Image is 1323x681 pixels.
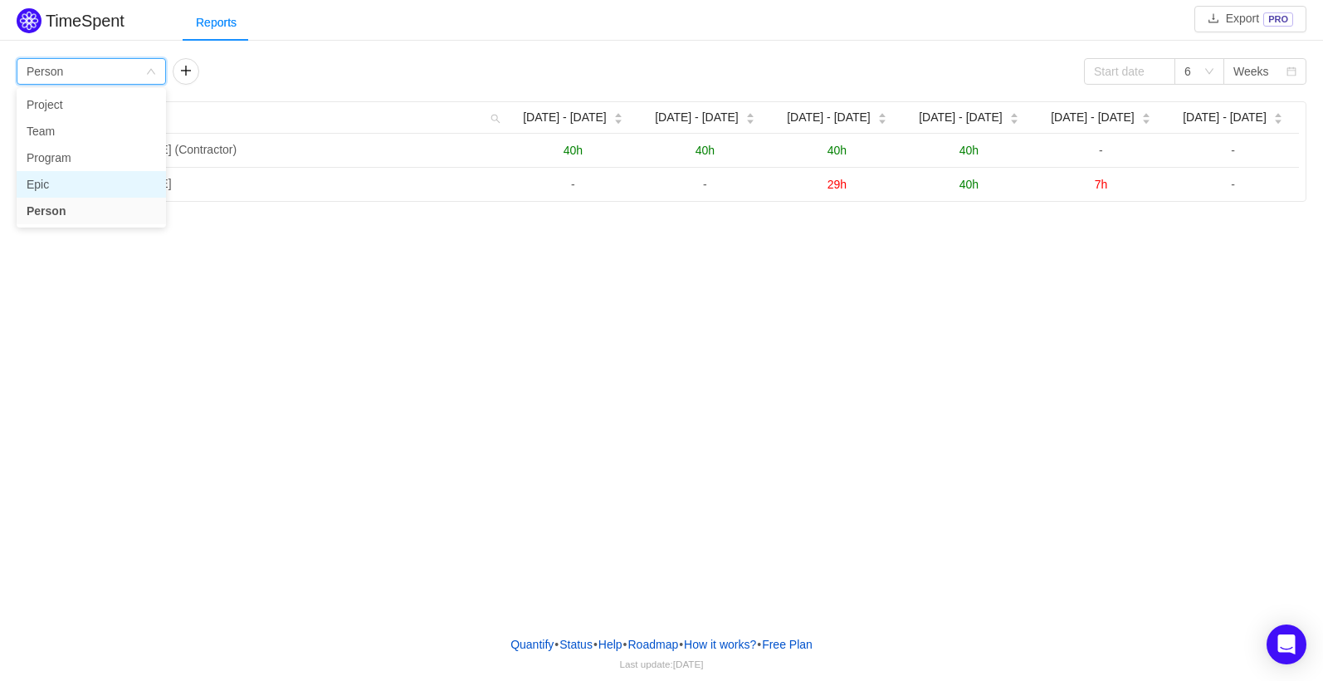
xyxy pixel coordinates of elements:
[17,198,166,224] li: Person
[146,66,156,78] i: icon: down
[703,178,707,191] span: -
[27,59,63,84] div: Person
[484,102,507,133] i: icon: search
[959,144,979,157] span: 40h
[1183,109,1267,126] span: [DATE] - [DATE]
[613,111,622,116] i: icon: caret-up
[17,8,41,33] img: Quantify logo
[571,178,575,191] span: -
[1204,66,1214,78] i: icon: down
[1231,144,1235,157] span: -
[1009,117,1018,122] i: icon: caret-down
[745,110,755,122] div: Sort
[757,638,761,651] span: •
[827,144,847,157] span: 40h
[1184,59,1191,84] div: 6
[683,632,757,657] button: How it works?
[1099,144,1103,157] span: -
[919,109,1003,126] span: [DATE] - [DATE]
[1009,111,1018,116] i: icon: caret-up
[17,91,166,118] li: Project
[745,117,754,122] i: icon: caret-down
[877,117,886,122] i: icon: caret-down
[17,145,166,171] li: Program
[1273,111,1282,116] i: icon: caret-up
[1009,110,1019,122] div: Sort
[745,111,754,116] i: icon: caret-up
[183,4,250,42] div: Reports
[593,638,598,651] span: •
[554,638,559,651] span: •
[1095,178,1108,191] span: 7h
[1273,117,1282,122] i: icon: caret-down
[877,111,886,116] i: icon: caret-up
[787,109,871,126] span: [DATE] - [DATE]
[627,632,680,657] a: Roadmap
[510,632,554,657] a: Quantify
[1233,59,1269,84] div: Weeks
[173,58,199,85] button: icon: plus
[959,178,979,191] span: 40h
[1084,58,1175,85] input: Start date
[679,638,683,651] span: •
[1141,117,1150,122] i: icon: caret-down
[613,110,623,122] div: Sort
[1267,625,1306,664] div: Open Intercom Messenger
[17,171,166,198] li: Epic
[564,144,583,157] span: 40h
[623,638,627,651] span: •
[620,659,704,669] span: Last update:
[1051,109,1135,126] span: [DATE] - [DATE]
[655,109,739,126] span: [DATE] - [DATE]
[1286,66,1296,78] i: icon: calendar
[673,659,704,669] span: [DATE]
[696,144,715,157] span: 40h
[827,178,847,191] span: 29h
[523,109,607,126] span: [DATE] - [DATE]
[1273,110,1283,122] div: Sort
[598,632,623,657] a: Help
[559,632,593,657] a: Status
[613,117,622,122] i: icon: caret-down
[877,110,887,122] div: Sort
[1194,6,1306,32] button: icon: downloadExportPRO
[1141,110,1151,122] div: Sort
[1141,111,1150,116] i: icon: caret-up
[17,118,166,145] li: Team
[1231,178,1235,191] span: -
[761,632,813,657] button: Free Plan
[46,12,124,30] h2: TimeSpent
